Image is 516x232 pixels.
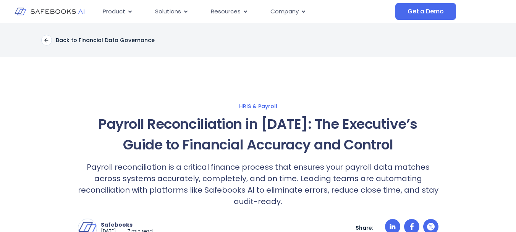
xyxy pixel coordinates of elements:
[270,7,299,16] span: Company
[8,103,508,110] a: HRIS & Payroll
[408,8,444,15] span: Get a Demo
[356,224,374,231] p: Share:
[78,114,438,155] h1: Payroll Reconciliation in [DATE]: The Executive’s Guide to Financial Accuracy and Control
[41,35,155,45] a: Back to Financial Data Governance
[395,3,456,20] a: Get a Demo
[56,37,155,44] p: Back to Financial Data Governance
[155,7,181,16] span: Solutions
[211,7,241,16] span: Resources
[101,221,153,228] p: Safebooks
[78,161,438,207] p: Payroll reconciliation is a critical finance process that ensures your payroll data matches acros...
[103,7,125,16] span: Product
[97,4,395,19] nav: Menu
[97,4,395,19] div: Menu Toggle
